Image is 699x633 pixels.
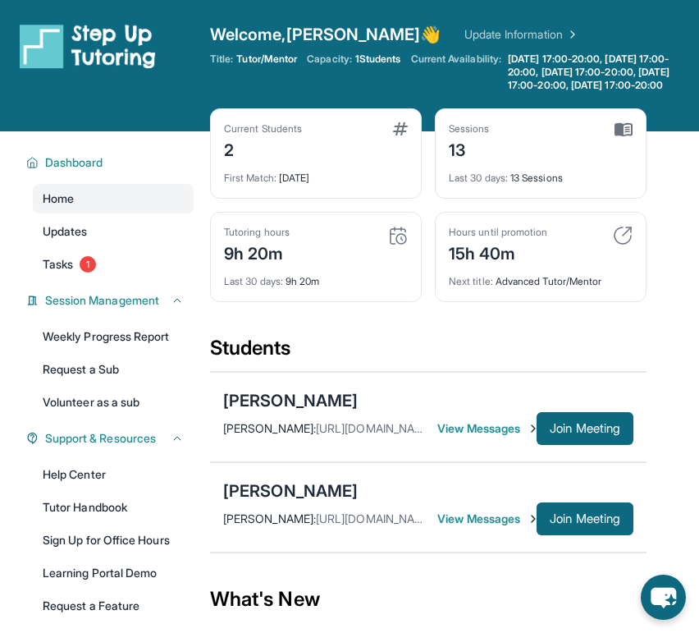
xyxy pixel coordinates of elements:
[210,53,233,66] span: Title:
[307,53,352,66] span: Capacity:
[449,122,490,135] div: Sessions
[224,265,408,288] div: 9h 20m
[527,422,540,435] img: Chevron-Right
[449,239,547,265] div: 15h 40m
[39,430,184,447] button: Support & Resources
[20,23,156,69] img: logo
[223,389,358,412] div: [PERSON_NAME]
[449,265,633,288] div: Advanced Tutor/Mentor
[316,421,434,435] span: [URL][DOMAIN_NAME]
[355,53,401,66] span: 1 Students
[437,511,537,527] span: View Messages
[33,558,194,588] a: Learning Portal Demo
[550,514,620,524] span: Join Meeting
[505,53,699,92] a: [DATE] 17:00-20:00, [DATE] 17:00-20:00, [DATE] 17:00-20:00, [DATE] 17:00-20:00, [DATE] 17:00-20:00
[224,275,283,287] span: Last 30 days :
[641,575,686,620] button: chat-button
[45,292,159,309] span: Session Management
[33,184,194,213] a: Home
[33,493,194,522] a: Tutor Handbook
[43,256,73,273] span: Tasks
[224,226,290,239] div: Tutoring hours
[33,355,194,384] a: Request a Sub
[508,53,696,92] span: [DATE] 17:00-20:00, [DATE] 17:00-20:00, [DATE] 17:00-20:00, [DATE] 17:00-20:00, [DATE] 17:00-20:00
[449,226,547,239] div: Hours until promotion
[45,154,103,171] span: Dashboard
[316,511,434,525] span: [URL][DOMAIN_NAME]
[45,430,156,447] span: Support & Resources
[224,122,302,135] div: Current Students
[393,122,408,135] img: card
[33,322,194,351] a: Weekly Progress Report
[224,239,290,265] div: 9h 20m
[33,388,194,417] a: Volunteer as a sub
[550,424,620,433] span: Join Meeting
[614,122,633,137] img: card
[39,154,184,171] button: Dashboard
[464,26,579,43] a: Update Information
[527,512,540,525] img: Chevron-Right
[39,292,184,309] button: Session Management
[33,460,194,489] a: Help Center
[537,502,633,535] button: Join Meeting
[613,226,633,245] img: card
[224,135,302,162] div: 2
[223,511,316,525] span: [PERSON_NAME] :
[411,53,501,92] span: Current Availability:
[80,256,96,273] span: 1
[449,162,633,185] div: 13 Sessions
[449,275,493,287] span: Next title :
[33,591,194,621] a: Request a Feature
[43,190,74,207] span: Home
[224,172,276,184] span: First Match :
[449,172,508,184] span: Last 30 days :
[537,412,633,445] button: Join Meeting
[388,226,408,245] img: card
[437,420,537,437] span: View Messages
[33,217,194,246] a: Updates
[224,162,408,185] div: [DATE]
[33,250,194,279] a: Tasks1
[236,53,297,66] span: Tutor/Mentor
[449,135,490,162] div: 13
[223,479,358,502] div: [PERSON_NAME]
[563,26,579,43] img: Chevron Right
[223,421,316,435] span: [PERSON_NAME] :
[43,223,88,240] span: Updates
[33,525,194,555] a: Sign Up for Office Hours
[210,335,646,371] div: Students
[210,23,441,46] span: Welcome, [PERSON_NAME] 👋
